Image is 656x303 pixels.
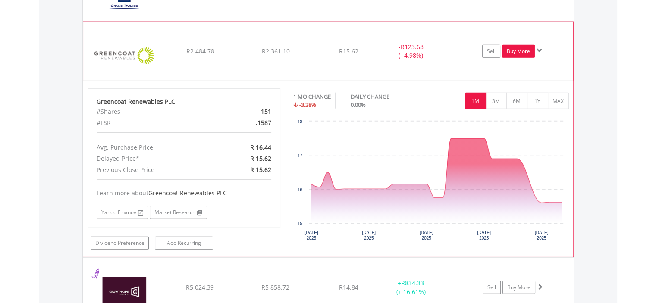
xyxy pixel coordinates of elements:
div: Avg. Purchase Price [90,142,215,153]
text: 18 [298,119,303,124]
a: Add Recurring [155,237,213,250]
span: R 15.62 [250,166,271,174]
a: Buy More [502,281,535,294]
div: 1 MO CHANGE [293,93,331,101]
div: - (- 4.98%) [378,43,443,60]
text: [DATE] 2025 [420,230,433,241]
div: + (+ 16.61%) [379,279,444,296]
div: 151 [215,106,278,117]
svg: Interactive chart [293,117,568,247]
a: Buy More [502,45,535,58]
button: MAX [548,93,569,109]
text: 15 [298,221,303,226]
button: 1Y [527,93,548,109]
text: [DATE] 2025 [362,230,376,241]
div: DAILY CHANGE [351,93,420,101]
div: Previous Close Price [90,164,215,175]
button: 6M [506,93,527,109]
span: R123.68 [400,43,423,51]
div: Learn more about [97,189,272,197]
div: Chart. Highcharts interactive chart. [293,117,569,247]
div: #Shares [90,106,215,117]
a: Sell [483,281,501,294]
span: R 16.44 [250,143,271,151]
text: [DATE] 2025 [477,230,491,241]
img: EQU.ZA.GCT.png [88,33,162,78]
span: 0.00% [351,101,366,109]
button: 3M [486,93,507,109]
text: 17 [298,153,303,158]
span: Greencoat Renewables PLC [148,189,227,197]
text: 16 [298,187,303,192]
div: #FSR [90,117,215,128]
a: Dividend Preference [91,237,149,250]
div: Greencoat Renewables PLC [97,97,272,106]
span: R2 484.78 [186,47,214,55]
text: [DATE] 2025 [304,230,318,241]
span: R834.33 [401,279,424,287]
a: Yahoo Finance [97,206,148,219]
a: Market Research [150,206,207,219]
a: Sell [482,45,500,58]
span: -3.28% [299,101,316,109]
button: 1M [465,93,486,109]
div: Delayed Price* [90,153,215,164]
span: R5 024.39 [186,283,214,291]
div: .1587 [215,117,278,128]
text: [DATE] 2025 [535,230,549,241]
span: R14.84 [339,283,358,291]
span: R15.62 [339,47,358,55]
span: R 15.62 [250,154,271,162]
span: R5 858.72 [261,283,289,291]
span: R2 361.10 [261,47,289,55]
